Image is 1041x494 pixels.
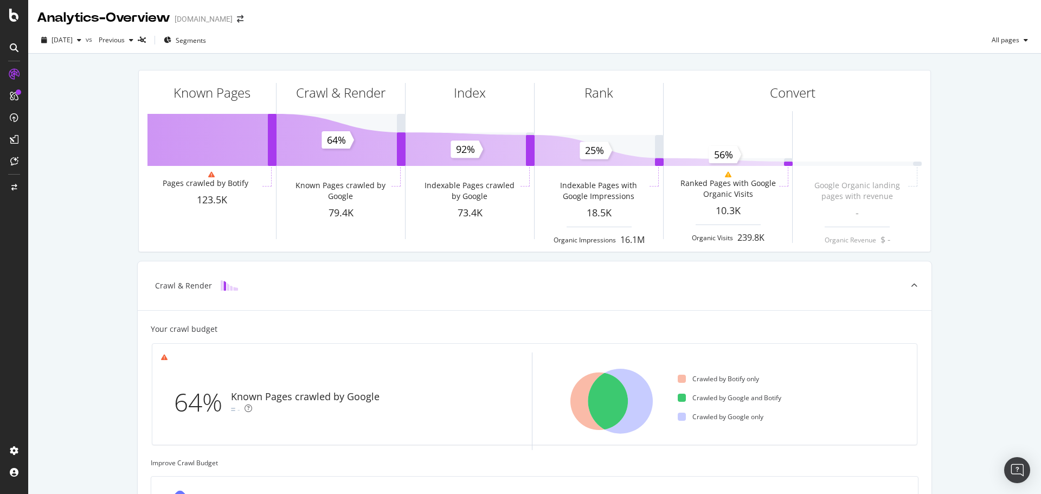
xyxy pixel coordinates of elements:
span: All pages [987,35,1019,44]
button: Previous [94,31,138,49]
div: Indexable Pages crawled by Google [421,180,518,202]
div: - [237,404,240,415]
div: 18.5K [535,206,663,220]
span: 2025 Sep. 30th [52,35,73,44]
span: Previous [94,35,125,44]
div: Organic Impressions [554,235,616,245]
div: Your crawl budget [151,324,217,335]
div: Crawled by Google and Botify [678,393,781,402]
div: Known Pages [173,84,250,102]
div: Crawl & Render [155,280,212,291]
div: 73.4K [406,206,534,220]
div: Analytics - Overview [37,9,170,27]
div: 16.1M [620,234,645,246]
button: [DATE] [37,31,86,49]
div: Index [454,84,486,102]
div: Crawl & Render [296,84,385,102]
div: Indexable Pages with Google Impressions [550,180,647,202]
button: All pages [987,31,1032,49]
div: Rank [584,84,613,102]
div: 79.4K [277,206,405,220]
div: Known Pages crawled by Google [231,390,380,404]
div: [DOMAIN_NAME] [175,14,233,24]
div: Pages crawled by Botify [163,178,248,189]
div: 123.5K [147,193,276,207]
div: 64% [174,384,231,420]
div: Open Intercom Messenger [1004,457,1030,483]
img: block-icon [221,280,238,291]
img: Equal [231,408,235,411]
div: Crawled by Botify only [678,374,759,383]
div: Crawled by Google only [678,412,763,421]
span: Segments [176,36,206,45]
div: Known Pages crawled by Google [292,180,389,202]
div: Improve Crawl Budget [151,458,918,467]
div: arrow-right-arrow-left [237,15,243,23]
span: vs [86,35,94,44]
button: Segments [159,31,210,49]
